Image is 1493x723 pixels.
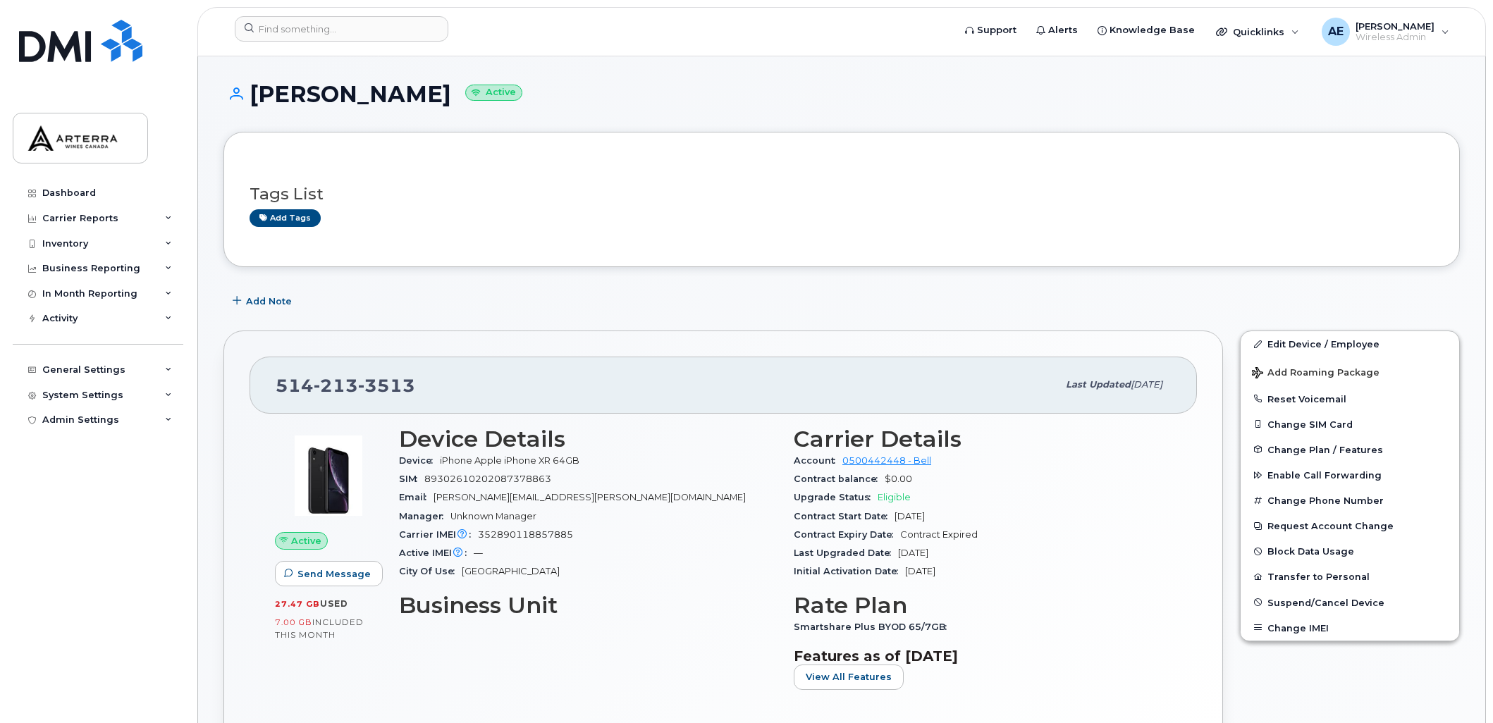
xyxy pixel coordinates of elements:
span: Contract Start Date [794,511,895,521]
a: Add tags [250,209,321,227]
span: Device [399,455,440,466]
button: Add Note [223,288,304,314]
button: Suspend/Cancel Device [1241,590,1459,615]
span: Initial Activation Date [794,566,905,576]
span: Active [291,534,321,548]
span: Add Note [246,295,292,308]
span: Contract Expiry Date [794,529,900,540]
span: 213 [314,375,358,396]
span: included this month [275,617,364,640]
h3: Business Unit [399,593,777,618]
button: Request Account Change [1241,513,1459,538]
span: $0.00 [885,474,912,484]
span: 27.47 GB [275,599,320,609]
span: [DATE] [1131,379,1162,390]
span: Account [794,455,842,466]
span: Carrier IMEI [399,529,478,540]
button: Block Data Usage [1241,538,1459,564]
small: Active [465,85,522,101]
h3: Carrier Details [794,426,1172,452]
button: Transfer to Personal [1241,564,1459,589]
span: [DATE] [895,511,925,521]
h3: Rate Plan [794,593,1172,618]
span: used [320,598,348,609]
span: City Of Use [399,566,462,576]
span: Change Plan / Features [1267,444,1383,455]
span: 89302610202087378863 [424,474,551,484]
button: Change IMEI [1241,615,1459,641]
span: [DATE] [905,566,935,576]
button: Change Phone Number [1241,488,1459,513]
span: Eligible [878,492,911,502]
span: Send Message [297,567,371,581]
button: Enable Call Forwarding [1241,462,1459,488]
button: Add Roaming Package [1241,357,1459,386]
h3: Tags List [250,185,1434,203]
span: Upgrade Status [794,492,878,502]
button: Change SIM Card [1241,412,1459,437]
span: Contract Expired [900,529,978,540]
span: iPhone Apple iPhone XR 64GB [440,455,579,466]
span: 3513 [358,375,415,396]
span: Contract balance [794,474,885,484]
span: [GEOGRAPHIC_DATA] [462,566,560,576]
span: Add Roaming Package [1252,367,1380,381]
span: Unknown Manager [450,511,536,521]
button: Change Plan / Features [1241,437,1459,462]
span: Last updated [1066,379,1131,390]
button: Reset Voicemail [1241,386,1459,412]
span: 514 [276,375,415,396]
span: [PERSON_NAME][EMAIL_ADDRESS][PERSON_NAME][DOMAIN_NAME] [434,492,746,502]
span: [DATE] [898,548,928,558]
h3: Features as of [DATE] [794,648,1172,665]
span: — [474,548,483,558]
span: Last Upgraded Date [794,548,898,558]
span: Active IMEI [399,548,474,558]
span: Suspend/Cancel Device [1267,597,1384,607]
span: Email [399,492,434,502]
span: SIM [399,474,424,484]
span: Enable Call Forwarding [1267,470,1382,481]
span: View All Features [806,670,892,684]
button: View All Features [794,665,904,690]
img: image20231002-3703462-1qb80zy.jpeg [286,433,371,518]
a: 0500442448 - Bell [842,455,931,466]
h1: [PERSON_NAME] [223,82,1460,106]
span: 352890118857885 [478,529,573,540]
a: Edit Device / Employee [1241,331,1459,357]
button: Send Message [275,561,383,586]
h3: Device Details [399,426,777,452]
span: 7.00 GB [275,617,312,627]
span: Smartshare Plus BYOD 65/7GB [794,622,954,632]
span: Manager [399,511,450,521]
